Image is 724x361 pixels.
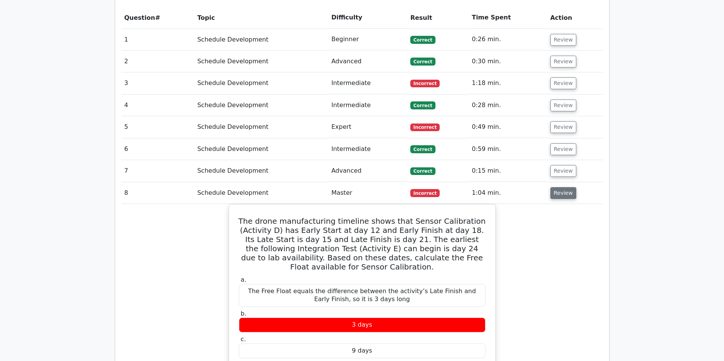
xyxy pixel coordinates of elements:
[550,34,576,46] button: Review
[194,7,328,29] th: Topic
[239,284,485,307] div: The Free Float equals the difference between the activity’s Late Finish and Early Finish, so it i...
[328,160,407,182] td: Advanced
[469,138,547,160] td: 0:59 min.
[410,58,435,65] span: Correct
[469,7,547,29] th: Time Spent
[550,143,576,155] button: Review
[410,101,435,109] span: Correct
[469,51,547,72] td: 0:30 min.
[469,182,547,204] td: 1:04 min.
[410,36,435,43] span: Correct
[121,29,194,50] td: 1
[241,335,246,343] span: c.
[241,310,247,317] span: b.
[239,318,485,332] div: 3 days
[328,182,407,204] td: Master
[410,80,440,87] span: Incorrect
[550,165,576,177] button: Review
[550,56,576,67] button: Review
[194,51,328,72] td: Schedule Development
[121,182,194,204] td: 8
[469,72,547,94] td: 1:18 min.
[410,145,435,153] span: Correct
[328,7,407,29] th: Difficulty
[410,189,440,197] span: Incorrect
[410,167,435,175] span: Correct
[124,14,155,21] span: Question
[469,116,547,138] td: 0:49 min.
[194,182,328,204] td: Schedule Development
[469,29,547,50] td: 0:26 min.
[407,7,469,29] th: Result
[239,343,485,358] div: 9 days
[550,187,576,199] button: Review
[550,121,576,133] button: Review
[328,72,407,94] td: Intermediate
[550,99,576,111] button: Review
[194,160,328,182] td: Schedule Development
[328,116,407,138] td: Expert
[469,95,547,116] td: 0:28 min.
[328,29,407,50] td: Beginner
[194,29,328,50] td: Schedule Development
[121,138,194,160] td: 6
[121,7,194,29] th: #
[550,77,576,89] button: Review
[547,7,603,29] th: Action
[121,160,194,182] td: 7
[194,95,328,116] td: Schedule Development
[194,116,328,138] td: Schedule Development
[121,51,194,72] td: 2
[121,95,194,116] td: 4
[238,217,486,271] h5: The drone manufacturing timeline shows that Sensor Calibration (Activity D) has Early Start at da...
[121,116,194,138] td: 5
[194,138,328,160] td: Schedule Development
[410,124,440,131] span: Incorrect
[121,72,194,94] td: 3
[241,276,247,283] span: a.
[328,51,407,72] td: Advanced
[328,138,407,160] td: Intermediate
[194,72,328,94] td: Schedule Development
[469,160,547,182] td: 0:15 min.
[328,95,407,116] td: Intermediate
